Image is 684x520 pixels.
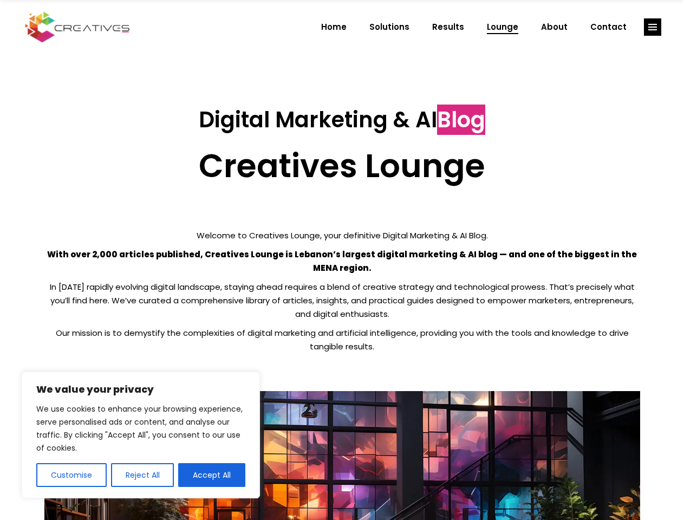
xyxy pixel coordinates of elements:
[23,10,132,44] img: Creatives
[44,280,640,321] p: In [DATE] rapidly evolving digital landscape, staying ahead requires a blend of creative strategy...
[487,13,518,41] span: Lounge
[178,463,245,487] button: Accept All
[44,229,640,242] p: Welcome to Creatives Lounge, your definitive Digital Marketing & AI Blog.
[36,402,245,454] p: We use cookies to enhance your browsing experience, serve personalised ads or content, and analys...
[475,13,530,41] a: Lounge
[36,383,245,396] p: We value your privacy
[541,13,568,41] span: About
[321,13,347,41] span: Home
[44,146,640,185] h2: Creatives Lounge
[358,13,421,41] a: Solutions
[44,326,640,353] p: Our mission is to demystify the complexities of digital marketing and artificial intelligence, pr...
[36,463,107,487] button: Customise
[590,13,627,41] span: Contact
[47,249,637,274] strong: With over 2,000 articles published, Creatives Lounge is Lebanon’s largest digital marketing & AI ...
[530,13,579,41] a: About
[421,13,475,41] a: Results
[310,13,358,41] a: Home
[437,105,485,135] span: Blog
[111,463,174,487] button: Reject All
[22,372,260,498] div: We value your privacy
[579,13,638,41] a: Contact
[369,13,409,41] span: Solutions
[644,18,661,36] a: link
[44,107,640,133] h3: Digital Marketing & AI
[432,13,464,41] span: Results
